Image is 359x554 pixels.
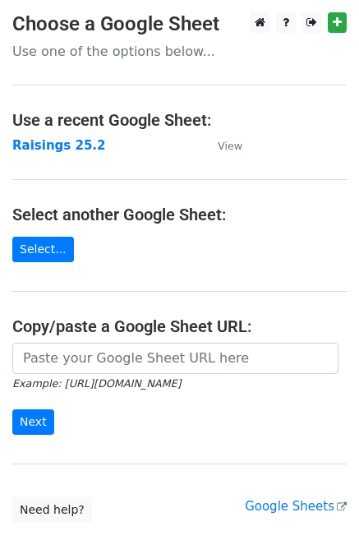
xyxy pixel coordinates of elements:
[12,377,181,390] small: Example: [URL][DOMAIN_NAME]
[12,110,347,130] h4: Use a recent Google Sheet:
[12,237,74,262] a: Select...
[12,497,92,523] a: Need help?
[12,316,347,336] h4: Copy/paste a Google Sheet URL:
[12,12,347,36] h3: Choose a Google Sheet
[218,140,242,152] small: View
[201,138,242,153] a: View
[245,499,347,514] a: Google Sheets
[12,43,347,60] p: Use one of the options below...
[12,138,105,153] a: Raisings 25.2
[12,205,347,224] h4: Select another Google Sheet:
[12,409,54,435] input: Next
[12,343,338,374] input: Paste your Google Sheet URL here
